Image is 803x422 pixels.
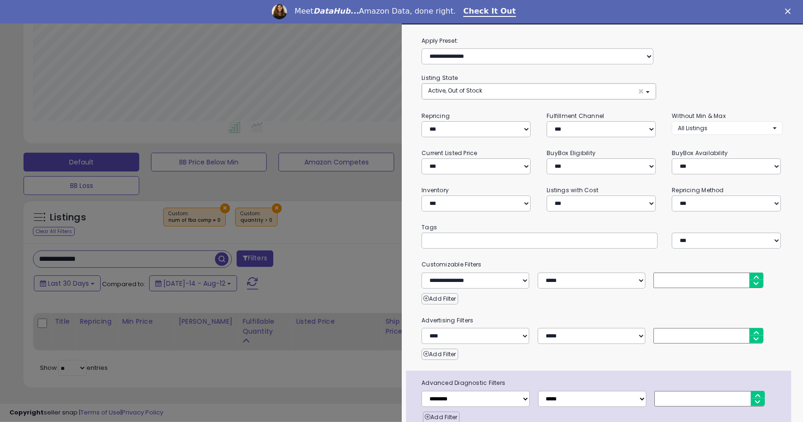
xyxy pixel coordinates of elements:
[422,84,656,99] button: Active, Out of Stock ×
[313,7,359,16] i: DataHub...
[421,293,458,305] button: Add Filter
[463,7,516,17] a: Check It Out
[421,149,477,157] small: Current Listed Price
[547,112,604,120] small: Fulfillment Channel
[672,186,724,194] small: Repricing Method
[547,186,598,194] small: Listings with Cost
[428,86,482,94] span: Active, Out of Stock
[414,378,791,388] span: Advanced Diagnostic Filters
[414,36,790,46] label: Apply Preset:
[672,112,726,120] small: Without Min & Max
[421,112,450,120] small: Repricing
[672,121,783,135] button: All Listings
[421,74,458,82] small: Listing State
[672,149,728,157] small: BuyBox Availability
[414,259,790,270] small: Customizable Filters
[414,315,790,326] small: Advertising Filters
[294,7,456,16] div: Meet Amazon Data, done right.
[421,349,458,360] button: Add Filter
[547,149,596,157] small: BuyBox Eligibility
[678,124,708,132] span: All Listings
[421,186,449,194] small: Inventory
[638,86,644,96] span: ×
[414,222,790,233] small: Tags
[272,4,287,19] img: Profile image for Georgie
[785,8,795,14] div: Close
